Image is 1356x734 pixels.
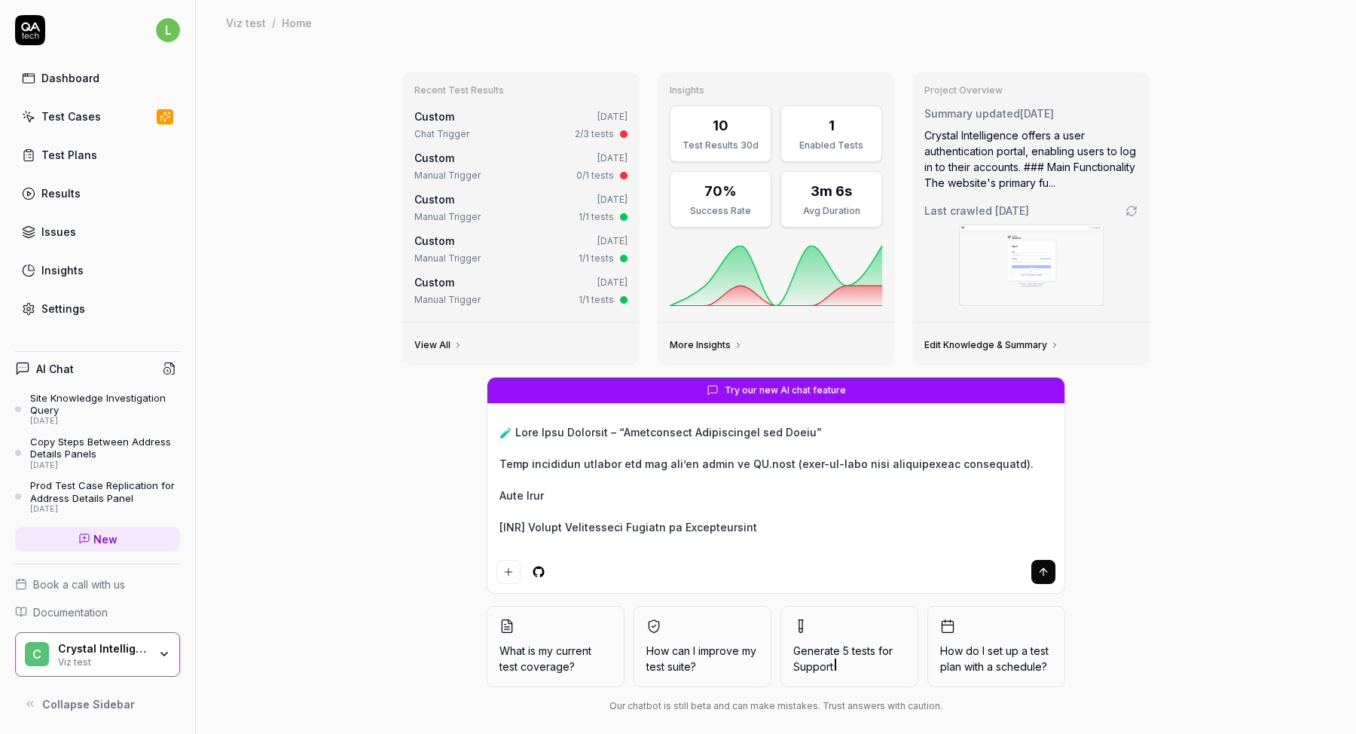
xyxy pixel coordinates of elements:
span: Custom [414,110,454,123]
h3: Recent Test Results [414,84,628,96]
a: Custom[DATE]Manual Trigger1/1 tests [411,271,631,310]
div: Manual Trigger [414,293,481,307]
div: Test Cases [41,109,101,124]
div: 10 [713,115,728,136]
time: [DATE] [597,152,628,164]
span: Support [793,660,833,673]
div: Test Plans [41,147,97,163]
a: Custom[DATE]Chat Trigger2/3 tests [411,106,631,144]
time: [DATE] [1020,107,1054,120]
button: How can I improve my test suite? [634,606,771,687]
span: l [156,18,180,42]
div: Prod Test Case Replication for Address Details Panel [30,479,180,504]
time: [DATE] [597,235,628,246]
div: 70% [704,181,737,201]
h4: AI Chat [36,361,74,377]
span: Book a call with us [33,576,125,592]
span: How do I set up a test plan with a schedule? [940,643,1052,674]
a: Prod Test Case Replication for Address Details Panel[DATE] [15,479,180,514]
button: Add attachment [496,560,521,584]
a: Custom[DATE]Manual Trigger1/1 tests [411,188,631,227]
a: Site Knowledge Investigation Query[DATE] [15,392,180,427]
div: Crystal Intelligence [58,642,148,656]
span: Last crawled [924,203,1029,219]
div: Viz test [226,15,266,30]
div: Test Results 30d [680,139,762,152]
a: Go to crawling settings [1125,205,1138,217]
span: Documentation [33,604,108,620]
span: How can I improve my test suite? [646,643,759,674]
div: 1 [829,115,835,136]
div: 1/1 tests [579,210,614,224]
a: Copy Steps Between Address Details Panels[DATE] [15,436,180,470]
span: New [93,531,118,547]
a: Book a call with us [15,576,180,592]
div: Our chatbot is still beta and can make mistakes. Trust answers with caution. [487,699,1065,713]
a: Test Cases [15,102,180,131]
span: What is my current test coverage? [499,643,612,674]
span: C [25,642,49,666]
button: Generate 5 tests forSupport [780,606,918,687]
a: New [15,527,180,552]
h3: Insights [670,84,883,96]
div: Settings [41,301,85,317]
span: Custom [414,151,454,164]
button: How do I set up a test plan with a schedule? [927,606,1065,687]
a: Issues [15,217,180,246]
a: Documentation [15,604,180,620]
h3: Project Overview [924,84,1138,96]
a: Insights [15,255,180,285]
span: Try our new AI chat feature [725,384,846,397]
a: Test Plans [15,140,180,170]
div: Home [282,15,312,30]
div: Avg Duration [790,204,872,218]
div: Viz test [58,655,148,667]
div: Manual Trigger [414,169,481,182]
a: More Insights [670,339,743,351]
a: Custom[DATE]Manual Trigger0/1 tests [411,147,631,185]
span: Generate 5 tests for [793,643,906,674]
a: Settings [15,294,180,323]
div: Crystal Intelligence offers a user authentication portal, enabling users to log in to their accou... [924,127,1138,191]
time: [DATE] [597,194,628,205]
div: Success Rate [680,204,762,218]
div: 0/1 tests [576,169,614,182]
div: Copy Steps Between Address Details Panels [30,436,180,460]
a: Dashboard [15,63,180,93]
div: [DATE] [30,416,180,427]
button: CCrystal IntelligenceViz test [15,632,180,677]
img: Screenshot [960,225,1103,305]
div: Issues [41,224,76,240]
div: Insights [41,262,84,278]
div: 3m 6s [811,181,852,201]
a: Edit Knowledge & Summary [924,339,1059,351]
div: [DATE] [30,504,180,515]
time: [DATE] [995,204,1029,217]
div: Chat Trigger [414,127,469,141]
div: / [272,15,276,30]
div: Manual Trigger [414,210,481,224]
time: [DATE] [597,277,628,288]
button: What is my current test coverage? [487,606,625,687]
div: Results [41,185,81,201]
div: [DATE] [30,460,180,471]
a: Custom[DATE]Manual Trigger1/1 tests [411,230,631,268]
div: 1/1 tests [579,252,614,265]
time: [DATE] [597,111,628,122]
a: Results [15,179,180,208]
div: Enabled Tests [790,139,872,152]
span: Custom [414,193,454,206]
span: Custom [414,276,454,289]
a: View All [414,339,463,351]
span: Collapse Sidebar [42,696,135,712]
span: Custom [414,234,454,247]
div: 2/3 tests [575,127,614,141]
div: Manual Trigger [414,252,481,265]
div: Site Knowledge Investigation Query [30,392,180,417]
button: l [156,15,180,45]
textarea: 🧪 Lore Ipsu Dolorsit – “Ametconsect Adipiscingel sed Doeiu” Temp incididun utlabor etd mag ali’en... [496,421,1055,554]
span: Summary updated [924,107,1020,120]
div: 1/1 tests [579,293,614,307]
button: Collapse Sidebar [15,689,180,719]
div: Dashboard [41,70,99,86]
